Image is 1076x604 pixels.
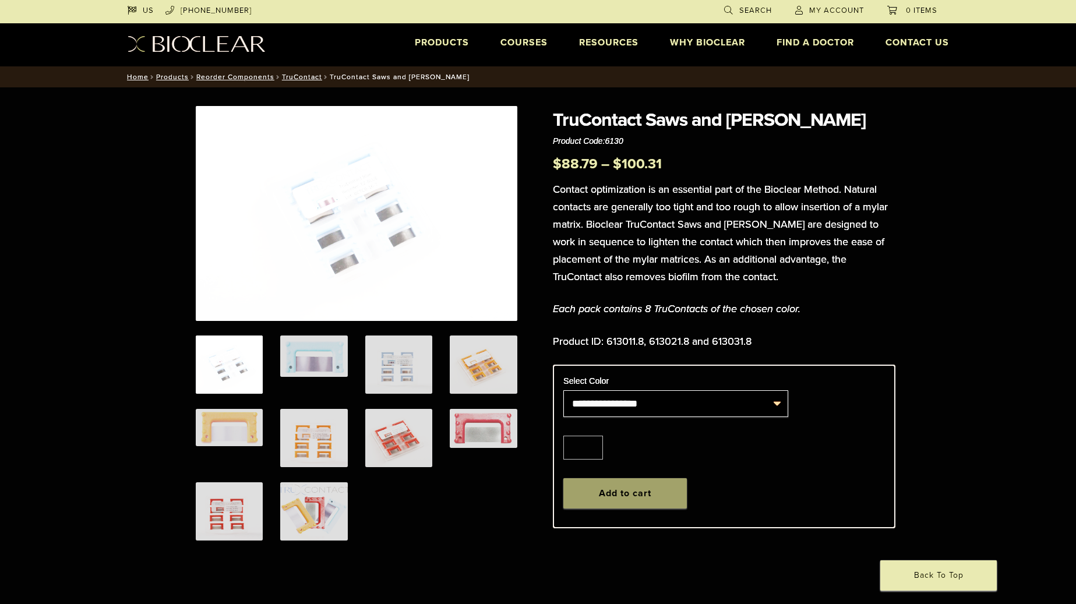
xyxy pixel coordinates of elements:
a: Products [415,37,469,48]
p: Contact optimization is an essential part of the Bioclear Method. Natural contacts are generally ... [553,181,895,285]
span: / [189,74,196,80]
img: TruContact Saws and Sanders - Image 3 [365,335,432,394]
nav: TruContact Saws and [PERSON_NAME] [119,66,958,87]
bdi: 88.79 [553,156,598,172]
bdi: 100.31 [613,156,662,172]
span: / [274,74,282,80]
span: $ [553,156,562,172]
a: Contact Us [886,37,949,48]
img: Bioclear [128,36,266,52]
img: TruContact Saws and Sanders - Image 2 [280,335,347,377]
span: / [149,74,156,80]
a: Products [156,73,189,81]
img: TruContact Saws and Sanders - Image 4 [450,335,517,394]
h1: TruContact Saws and [PERSON_NAME] [553,106,895,134]
img: TruContact Saws and Sanders - Image 7 [365,409,432,467]
span: Search [739,6,772,15]
label: Select Color [563,376,609,386]
span: / [322,74,330,80]
a: Back To Top [880,560,997,591]
button: Add to cart [563,478,687,508]
a: Find A Doctor [777,37,854,48]
span: 6130 [605,136,623,146]
em: Each pack contains 8 TruContacts of the chosen color. [553,302,800,315]
a: Why Bioclear [670,37,745,48]
a: Resources [579,37,638,48]
span: My Account [809,6,864,15]
img: TruContact Saws and Sanders - Image 5 [196,409,263,446]
img: TruContact-Blue-2 [196,106,517,321]
img: TruContact Saws and Sanders - Image 10 [280,482,347,541]
a: Courses [500,37,548,48]
img: TruContact Saws and Sanders - Image 6 [280,409,347,467]
a: TruContact [282,73,322,81]
span: Product Code: [553,136,623,146]
a: Reorder Components [196,73,274,81]
img: TruContact Saws and Sanders - Image 9 [196,482,263,541]
img: TruContact Saws and Sanders - Image 8 [450,409,517,448]
a: Home [124,73,149,81]
img: TruContact-Blue-2-324x324.jpg [196,335,263,394]
span: – [601,156,609,172]
span: 0 items [906,6,937,15]
p: Product ID: 613011.8, 613021.8 and 613031.8 [553,333,895,350]
span: $ [613,156,622,172]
